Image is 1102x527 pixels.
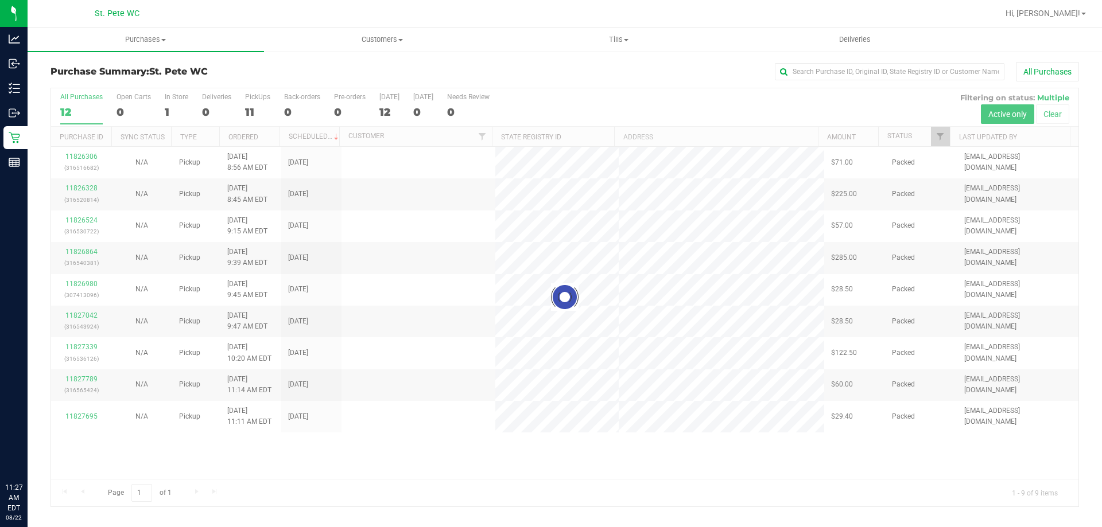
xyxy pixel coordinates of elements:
[501,34,736,45] span: Tills
[11,435,46,470] iframe: Resource center
[737,28,973,52] a: Deliveries
[9,33,20,45] inline-svg: Analytics
[28,28,264,52] a: Purchases
[775,63,1004,80] input: Search Purchase ID, Original ID, State Registry ID or Customer Name...
[5,513,22,522] p: 08/22
[824,34,886,45] span: Deliveries
[500,28,737,52] a: Tills
[9,58,20,69] inline-svg: Inbound
[95,9,139,18] span: St. Pete WC
[28,34,264,45] span: Purchases
[265,34,500,45] span: Customers
[149,66,208,77] span: St. Pete WC
[9,157,20,168] inline-svg: Reports
[9,83,20,94] inline-svg: Inventory
[9,107,20,119] inline-svg: Outbound
[5,482,22,513] p: 11:27 AM EDT
[264,28,500,52] a: Customers
[9,132,20,143] inline-svg: Retail
[1016,62,1079,81] button: All Purchases
[1006,9,1080,18] span: Hi, [PERSON_NAME]!
[51,67,393,77] h3: Purchase Summary:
